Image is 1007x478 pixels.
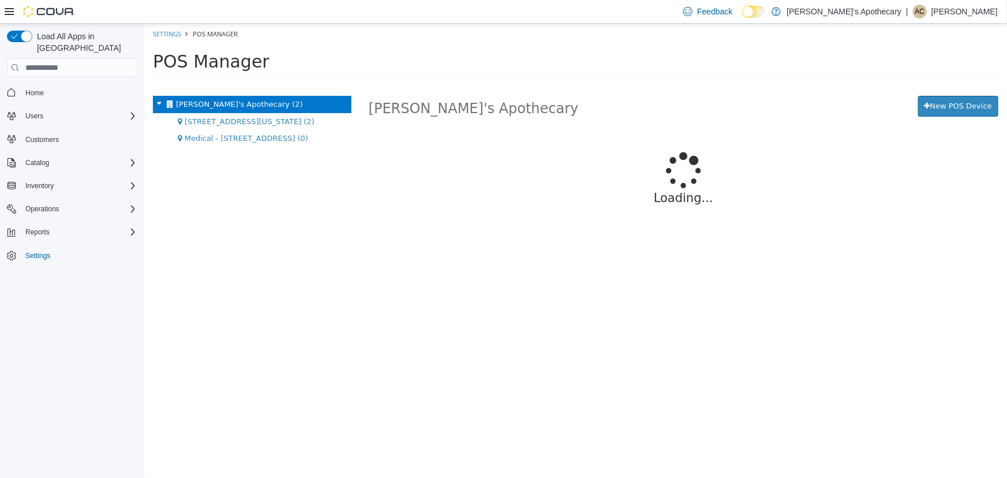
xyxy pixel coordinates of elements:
button: Catalog [21,156,54,170]
span: Medical - [STREET_ADDRESS] (0) [40,110,164,119]
h1: POS Manager [9,28,854,47]
span: POS Manager [48,6,93,14]
button: Inventory [2,178,142,194]
button: Operations [21,202,64,216]
span: Settings [25,251,50,260]
nav: Complex example [7,79,137,294]
img: Cova [23,6,75,17]
span: [STREET_ADDRESS][US_STATE] (2) [40,94,170,102]
button: Reports [2,224,142,240]
span: Feedback [697,6,732,17]
p: Loading... [259,166,819,184]
span: Users [25,111,43,121]
span: Settings [21,248,137,263]
button: Operations [2,201,142,217]
span: Catalog [25,158,49,167]
span: Operations [25,204,59,214]
a: Settings [21,249,55,263]
p: | [906,5,908,18]
button: Catalog [2,155,142,171]
span: Reports [25,227,50,237]
span: Operations [21,202,137,216]
span: Reports [21,225,137,239]
span: [PERSON_NAME]'s Apothecary (2) [32,76,159,85]
p: [PERSON_NAME] [931,5,998,18]
span: Inventory [25,181,54,191]
button: Reports [21,225,54,239]
a: Home [21,86,48,100]
h2: [PERSON_NAME]'s Apothecary [224,72,668,93]
button: Users [2,108,142,124]
button: Customers [2,131,142,148]
a: Customers [21,133,63,147]
button: Users [21,109,48,123]
span: Load All Apps in [GEOGRAPHIC_DATA] [32,31,137,54]
button: New POS Device [774,72,854,93]
div: Alec C [913,5,927,18]
p: [PERSON_NAME]'s Apothecary [787,5,901,18]
span: Inventory [21,179,137,193]
button: Settings [2,247,142,264]
span: AC [915,5,925,18]
span: Users [21,109,137,123]
a: Settings [9,6,37,14]
button: Inventory [21,179,58,193]
span: Home [25,88,44,98]
span: Catalog [21,156,137,170]
span: Home [21,85,137,99]
span: Customers [25,135,59,144]
span: Customers [21,132,137,147]
button: Home [2,84,142,100]
input: Dark Mode [742,6,766,18]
